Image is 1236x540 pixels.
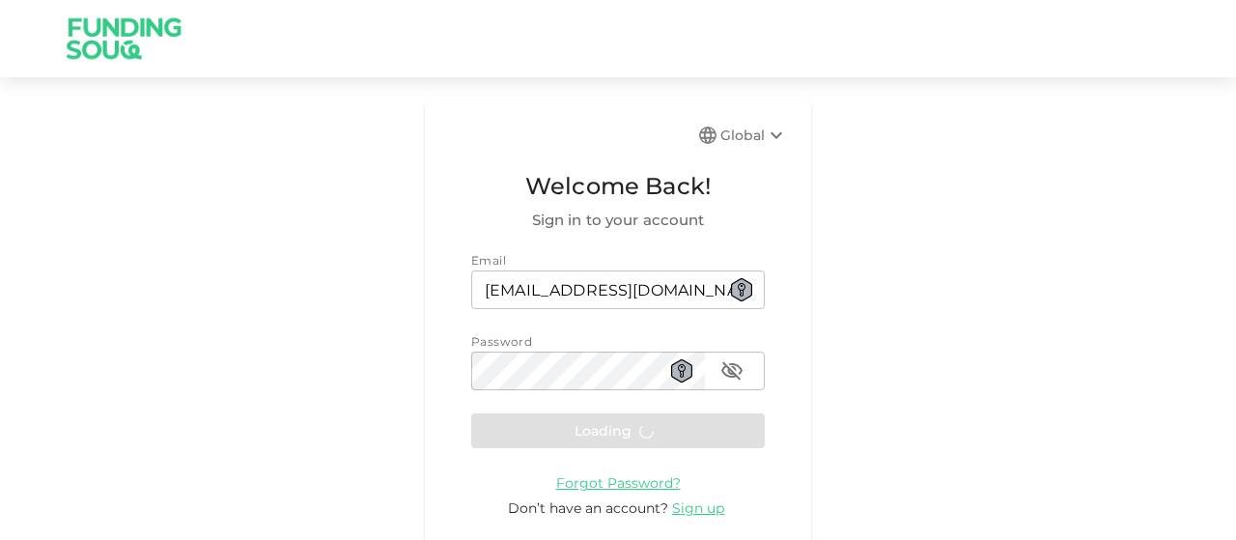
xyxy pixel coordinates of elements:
[471,209,765,232] span: Sign in to your account
[471,334,532,349] span: Password
[672,499,724,517] span: Sign up
[471,270,765,309] input: email
[471,352,705,390] input: password
[508,499,668,517] span: Don’t have an account?
[720,124,788,147] div: Global
[556,473,681,492] a: Forgot Password?
[471,253,506,268] span: Email
[471,168,765,205] span: Welcome Back!
[556,474,681,492] span: Forgot Password?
